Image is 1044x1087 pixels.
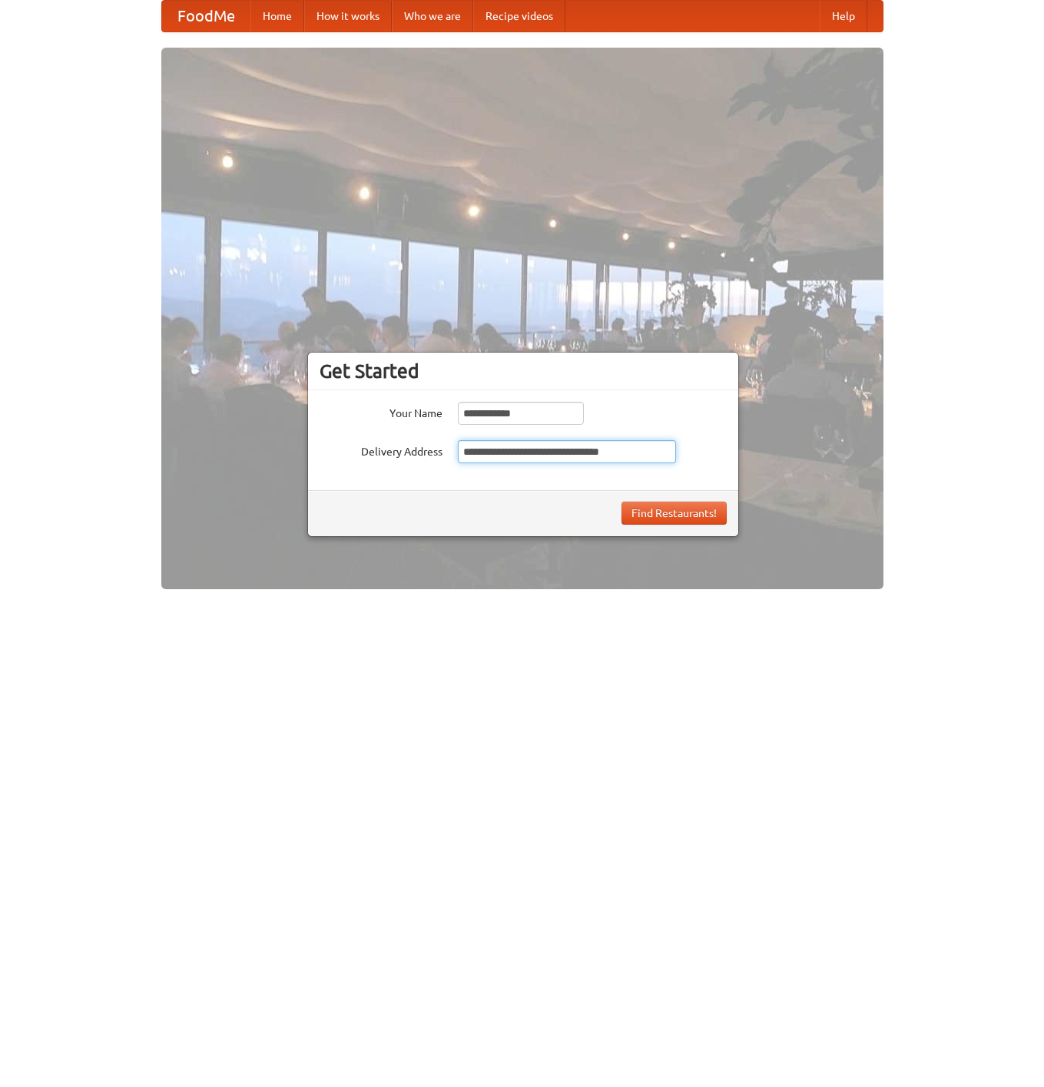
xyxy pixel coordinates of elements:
a: Recipe videos [473,1,565,31]
a: Who we are [392,1,473,31]
a: Help [820,1,867,31]
a: Home [250,1,304,31]
button: Find Restaurants! [621,502,727,525]
label: Delivery Address [320,440,442,459]
label: Your Name [320,402,442,421]
a: How it works [304,1,392,31]
h3: Get Started [320,360,727,383]
a: FoodMe [162,1,250,31]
